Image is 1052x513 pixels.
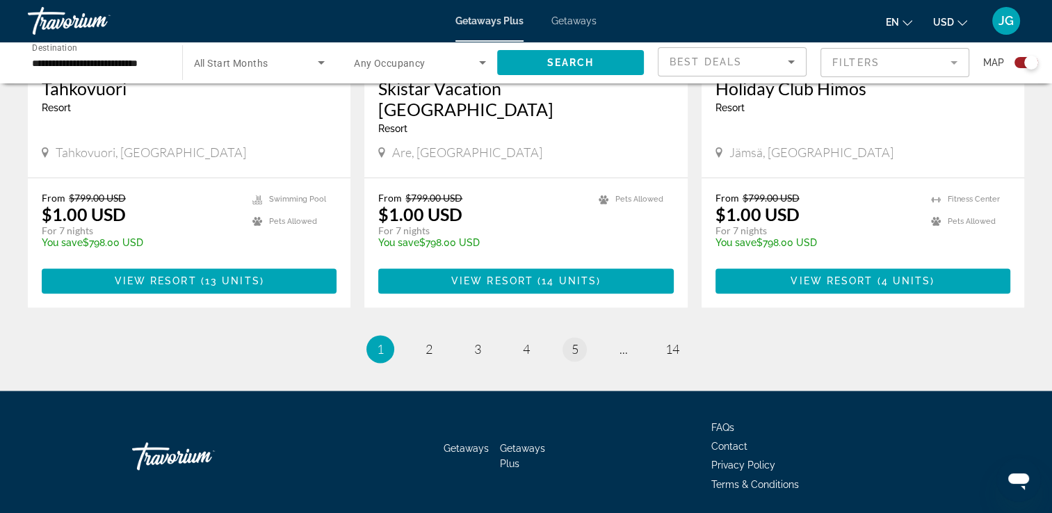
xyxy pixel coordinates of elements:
span: 4 units [882,275,931,286]
span: USD [933,17,954,28]
a: Contact [711,441,747,452]
span: 4 [523,341,530,357]
span: JG [998,14,1014,28]
span: Swimming Pool [269,195,326,204]
span: Pets Allowed [269,217,317,226]
a: Getaways Plus [500,443,545,469]
span: 14 units [542,275,597,286]
mat-select: Sort by [670,54,795,70]
iframe: Button to launch messaging window [996,457,1041,502]
span: From [42,192,65,204]
p: $1.00 USD [42,204,126,225]
span: Any Occupancy [354,58,426,69]
a: Skistar Vacation [GEOGRAPHIC_DATA] [378,78,673,120]
button: Change language [886,12,912,32]
button: User Menu [988,6,1024,35]
span: You save [378,237,419,248]
span: All Start Months [194,58,268,69]
a: Travorium [28,3,167,39]
span: View Resort [115,275,197,286]
a: Getaways Plus [455,15,524,26]
a: Terms & Conditions [711,478,799,489]
button: Change currency [933,12,967,32]
span: 5 [572,341,578,357]
span: 3 [474,341,481,357]
p: $798.00 USD [42,237,238,248]
span: From [378,192,402,204]
span: Resort [715,102,745,113]
span: Jämsä, [GEOGRAPHIC_DATA] [729,145,893,160]
span: Best Deals [670,56,742,67]
span: Map [983,53,1004,72]
a: Getaways [444,443,489,454]
nav: Pagination [28,335,1024,363]
button: View Resort(4 units) [715,268,1010,293]
span: ( ) [533,275,601,286]
span: Resort [42,102,71,113]
span: Fitness Center [948,195,1000,204]
span: $799.00 USD [743,192,800,204]
p: For 7 nights [715,225,917,237]
span: $799.00 USD [405,192,462,204]
a: Getaways [551,15,597,26]
button: Filter [820,47,969,78]
span: 2 [426,341,432,357]
a: Travorium [132,435,271,477]
p: For 7 nights [42,225,238,237]
button: Search [497,50,645,75]
p: $1.00 USD [715,204,800,225]
span: You save [715,237,756,248]
a: FAQs [711,422,734,433]
span: You save [42,237,83,248]
a: Privacy Policy [711,459,775,471]
span: 13 units [205,275,260,286]
span: Are, [GEOGRAPHIC_DATA] [392,145,542,160]
span: View Resort [791,275,873,286]
span: en [886,17,899,28]
span: Pets Allowed [948,217,996,226]
button: View Resort(14 units) [378,268,673,293]
span: $799.00 USD [69,192,126,204]
span: ( ) [873,275,934,286]
span: Search [547,57,594,68]
span: 14 [665,341,679,357]
span: Pets Allowed [615,195,663,204]
span: ... [620,341,628,357]
span: Resort [378,123,407,134]
p: $798.00 USD [378,237,584,248]
p: $1.00 USD [378,204,462,225]
span: View Resort [451,275,533,286]
span: Tahkovuori, [GEOGRAPHIC_DATA] [56,145,246,160]
span: From [715,192,739,204]
a: Holiday Club Himos [715,78,1010,99]
span: 1 [377,341,384,357]
span: ( ) [197,275,264,286]
a: Tahkovuori [42,78,337,99]
p: $798.00 USD [715,237,917,248]
p: For 7 nights [378,225,584,237]
span: Destination [32,42,77,52]
button: View Resort(13 units) [42,268,337,293]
